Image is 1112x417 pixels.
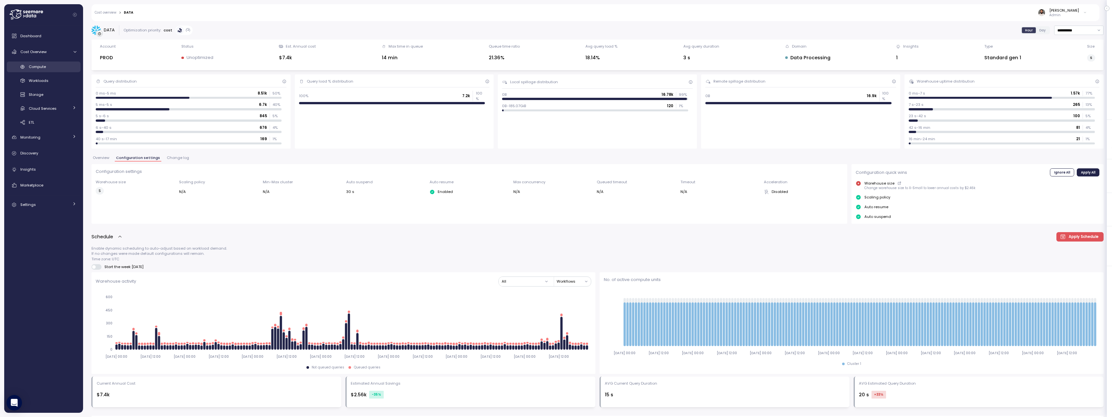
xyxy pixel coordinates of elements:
[1022,351,1044,355] tspan: [DATE] 00:00
[7,179,80,192] a: Marketplace
[614,351,636,355] tspan: [DATE] 00:00
[354,365,380,370] div: Queued queries
[480,355,501,359] tspan: [DATE] 12:00
[764,189,843,194] div: Disabled
[954,351,976,355] tspan: [DATE] 00:00
[260,136,267,141] p: 169
[96,125,112,130] p: 6 s-40 s
[351,391,591,399] div: $2.56k
[241,355,263,359] tspan: [DATE] 00:00
[882,91,891,101] p: 100 %
[29,78,48,83] span: Workloads
[260,125,267,130] p: 676
[110,347,112,352] tspan: 0
[489,54,520,62] div: 21.36%
[91,233,123,241] button: Schedule
[97,381,135,386] div: Current Annual Cost
[514,355,536,359] tspan: [DATE] 00:00
[1085,91,1095,96] p: 77 %
[682,351,704,355] tspan: [DATE] 00:00
[412,355,433,359] tspan: [DATE] 12:00
[7,103,80,114] a: Cloud Services
[140,355,161,359] tspan: [DATE] 12:00
[867,93,877,98] p: 16.9k
[1090,54,1092,61] span: S
[476,91,485,101] p: 100 %
[96,113,109,118] p: 5 s-6 s
[369,391,384,399] div: -35 %
[921,351,941,355] tspan: [DATE] 12:00
[1087,44,1095,49] div: Size
[20,151,38,156] span: Discovery
[604,276,1099,283] p: No. of active compute units
[96,136,117,141] p: 40 s-17 min
[1085,102,1095,107] p: 13 %
[513,189,593,194] div: N/A
[1081,169,1096,176] span: Apply All
[896,54,918,62] div: 1
[107,334,112,339] tspan: 150
[260,113,267,118] p: 845
[597,189,676,194] div: N/A
[510,79,558,85] div: Local spillage distribution
[263,189,342,194] div: N/A
[20,202,36,207] span: Settings
[1076,125,1080,130] p: 81
[1049,13,1079,17] p: Admin
[856,169,907,176] p: Configuration quick wins
[430,179,509,185] p: Auto resume
[864,204,888,209] p: Auto resume
[29,106,57,111] span: Cloud Services
[312,365,344,370] div: Not queued queries
[99,187,101,194] span: S
[1054,169,1070,176] span: Ignore All
[7,198,80,211] a: Settings
[105,308,112,312] tspan: 450
[104,27,115,33] div: DATA
[705,93,710,98] p: 0B
[903,44,919,49] div: Insights
[273,125,282,130] p: 4 %
[859,381,916,386] div: AVG Estimated Query Duration
[100,44,116,49] div: Account
[1069,232,1098,241] span: Apply Schedule
[123,28,161,33] div: Optimization priority:
[864,195,890,200] p: Scaling policy
[852,351,873,355] tspan: [DATE] 12:00
[273,113,282,118] p: 5 %
[499,277,551,286] button: All
[119,11,121,15] div: >
[1073,102,1080,107] p: 265
[7,45,80,58] a: Cost Overview
[309,355,331,359] tspan: [DATE] 00:00
[389,44,423,49] div: Max time in queue
[1085,136,1095,141] p: 1 %
[103,79,137,84] div: Query distribution
[871,391,886,399] div: +33 %
[917,79,975,84] div: Warehouse uptime distribution
[1056,351,1077,355] tspan: [DATE] 12:00
[679,92,688,97] p: 99 %
[1085,125,1095,130] p: 4 %
[382,54,423,62] div: 14 min
[886,351,908,355] tspan: [DATE] 00:00
[106,321,112,325] tspan: 300
[93,156,109,160] span: Overview
[679,103,688,108] p: 1 %
[989,351,1009,355] tspan: [DATE] 12:00
[344,355,365,359] tspan: [DATE] 12:00
[124,11,133,14] div: DATA
[96,168,843,175] p: Configuration settings
[847,362,861,366] div: Cluster 1
[716,351,737,355] tspan: [DATE] 12:00
[1038,9,1045,16] img: ACg8ocLskjvUhBDgxtSFCRx4ztb74ewwa1VrVEuDBD_Ho1mrTsQB-QE=s96-c
[96,91,116,96] p: 0 ms-5 ms
[71,12,79,17] button: Collapse navigation
[1039,28,1046,33] span: Day
[95,11,116,14] a: Cost overview
[502,103,526,108] p: 0B-185.07GiB
[346,189,425,194] div: 30 s
[683,44,719,49] div: Avg query duration
[909,91,925,96] p: 0 ms-7 s
[96,102,112,107] p: 5 ms-5 s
